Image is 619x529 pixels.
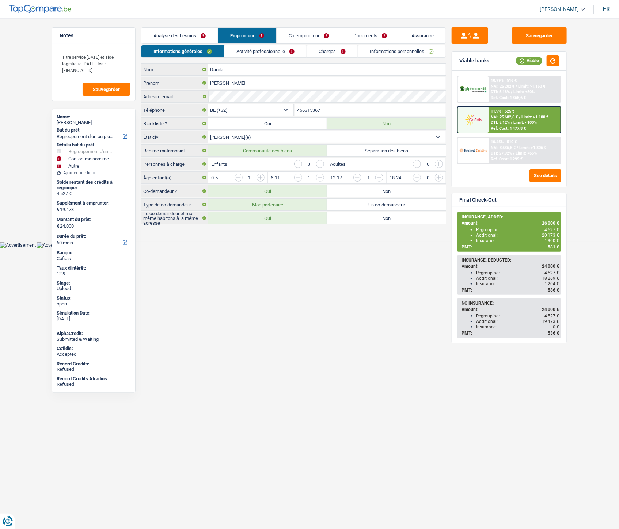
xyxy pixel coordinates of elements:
[519,115,521,119] span: /
[529,169,561,182] button: See details
[57,271,131,277] div: 12.9
[327,118,446,129] label: Non
[462,288,559,293] div: PMT:
[491,78,517,83] div: 10.99% | 516 €
[57,217,129,222] label: Montant du prêt:
[491,126,526,131] div: Ref. Cost: 1 477,8 €
[141,172,208,183] label: Âge enfant(s)
[358,45,446,57] a: Informations personnelles
[603,5,610,12] div: fr
[511,90,513,94] span: /
[57,114,131,120] div: Name:
[476,270,559,275] div: Regrouping:
[295,104,446,116] input: 401020304
[514,90,535,94] span: Limit: <50%
[307,45,358,57] a: Charges
[57,142,131,148] div: Détails but du prêt
[57,366,131,372] div: Refused
[277,28,341,43] a: Co-emprunteur
[462,301,559,306] div: NO INSURANCE:
[57,191,131,197] div: 4.527 €
[57,286,131,292] div: Upload
[544,270,559,275] span: 4 527 €
[519,84,546,89] span: Limit: >1.150 €
[208,185,327,197] label: Oui
[399,28,446,43] a: Assurance
[462,331,559,336] div: PMT:
[141,118,208,129] label: Blacklisté ?
[516,57,542,65] div: Viable
[218,28,276,43] a: Emprunteur
[57,280,131,286] div: Stage:
[141,212,208,224] label: Le co-demandeur et moi-même habitons à la même adresse
[516,84,517,89] span: /
[425,162,431,167] div: 0
[491,84,515,89] span: NAI: 25 202 €
[548,288,559,293] span: 536 €
[57,346,131,351] div: Cofidis:
[491,95,526,100] div: Ref. Cost: 1 365,6 €
[57,120,131,126] div: [PERSON_NAME]
[460,144,487,157] img: Record Credits
[57,233,129,239] label: Durée du prêt:
[141,131,208,143] label: État civil
[462,307,559,312] div: Amount:
[516,151,537,156] span: Limit: <65%
[57,316,131,322] div: [DATE]
[57,256,131,262] div: Cofidis
[141,45,224,57] a: Informations générales
[491,90,510,94] span: DTI: 5.18%
[514,120,537,125] span: Limit: <100%
[141,199,208,210] label: Type de co-demandeur
[491,109,515,114] div: 11.9% | 525 €
[57,265,131,271] div: Taux d'intérêt:
[327,185,446,197] label: Non
[491,151,512,156] span: DTI: 27.92%
[57,336,131,342] div: Submitted & Waiting
[141,185,208,197] label: Co-demandeur ?
[57,127,129,133] label: But du prêt:
[57,200,129,206] label: Supplément à emprunter:
[83,83,130,96] button: Sauvegarder
[462,221,559,226] div: Amount:
[57,351,131,357] div: Accepted
[141,104,208,116] label: Téléphone
[542,221,559,226] span: 26 000 €
[544,313,559,319] span: 4 527 €
[141,28,218,43] a: Analyse des besoins
[57,295,131,301] div: Status:
[462,244,559,250] div: PMT:
[330,162,346,167] label: Adultes
[141,158,208,170] label: Personnes à charge
[141,64,208,75] label: Nom
[460,85,487,94] img: AlphaCredit
[208,212,327,224] label: Oui
[208,145,327,156] label: Communauté des biens
[57,250,131,256] div: Banque:
[476,238,559,243] div: Insurance:
[553,324,559,330] span: 0 €
[542,307,559,312] span: 24 000 €
[57,376,131,382] div: Record Credits Atradius:
[327,145,446,156] label: Séparation des biens
[544,281,559,286] span: 1 204 €
[459,197,497,203] div: Final Check-Out
[491,145,516,150] span: NAI: 3 536,5 €
[57,223,59,229] span: €
[476,233,559,238] div: Additional:
[511,120,513,125] span: /
[57,206,59,212] span: €
[544,227,559,232] span: 4 527 €
[513,151,515,156] span: /
[476,227,559,232] div: Regrouping:
[544,238,559,243] span: 1 300 €
[141,145,208,156] label: Régime matrimonial
[476,319,559,324] div: Additional:
[520,145,547,150] span: Limit: >1.806 €
[57,381,131,387] div: Refused
[548,244,559,250] span: 581 €
[9,5,71,14] img: TopCompare Logo
[491,115,518,119] span: NAI: 25 682,6 €
[93,87,120,92] span: Sauvegarder
[341,28,399,43] a: Documents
